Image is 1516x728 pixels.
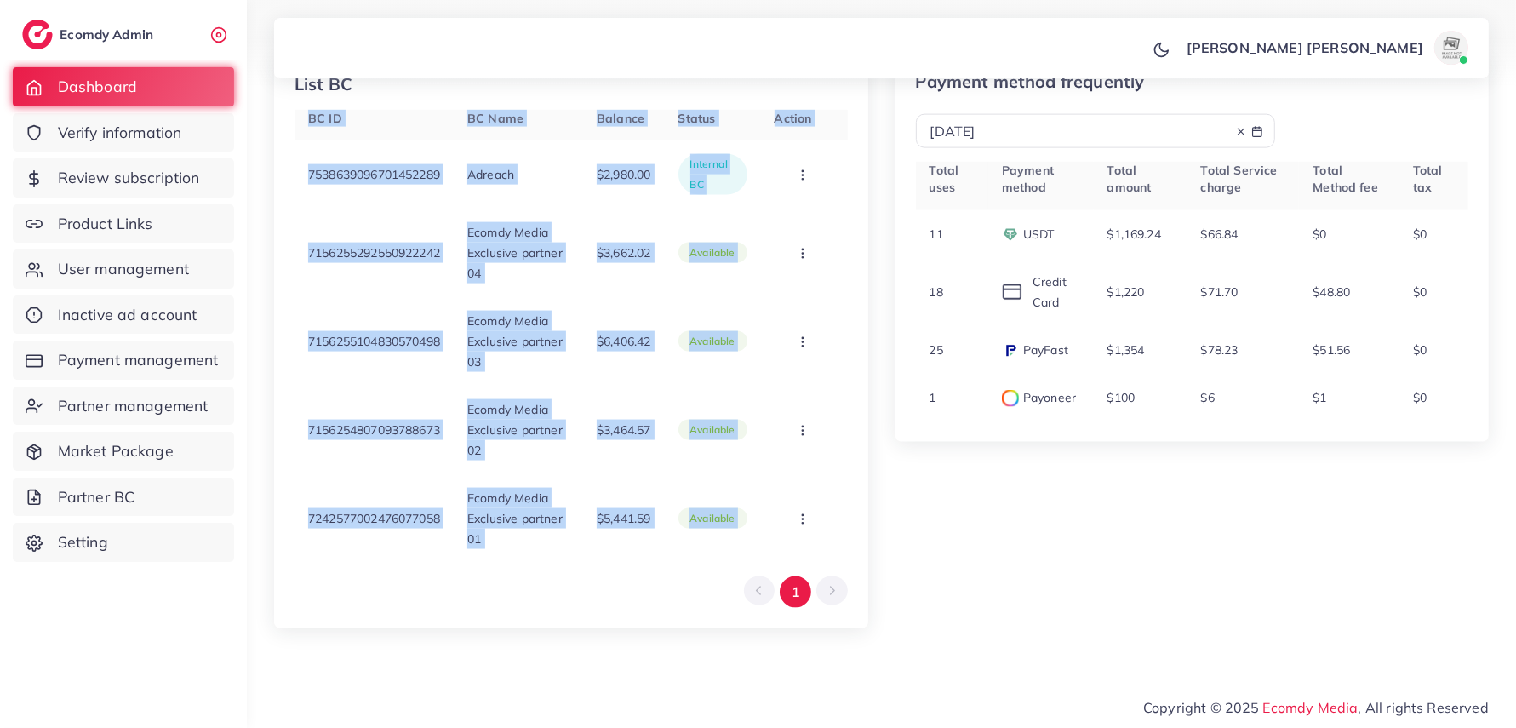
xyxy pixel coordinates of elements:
p: 7156255292550922242 [308,243,440,263]
a: Market Package [13,432,234,471]
span: Status [678,111,716,126]
a: Product Links [13,204,234,244]
p: $66.84 [1201,224,1239,244]
img: payment [1002,226,1019,244]
span: [DATE] [930,123,975,140]
span: Partner BC [58,486,135,508]
span: BC ID [308,111,342,126]
p: available [689,243,735,263]
span: Setting [58,531,108,553]
p: $0 [1413,224,1427,244]
p: Payoneer [1002,387,1076,408]
p: $3,464.57 [597,420,650,440]
p: $1,220 [1107,282,1145,302]
span: Verify information [58,122,182,144]
p: [PERSON_NAME] [PERSON_NAME] [1187,37,1423,58]
p: $0 [1413,340,1427,360]
p: $100 [1107,387,1136,408]
a: Setting [13,523,234,562]
p: $0 [1313,224,1326,244]
span: Review subscription [58,167,200,189]
span: Product Links [58,213,153,235]
p: $1 [1313,387,1326,408]
p: 1 [930,387,936,408]
p: $48.80 [1313,282,1350,302]
a: Verify information [13,113,234,152]
p: 7242577002476077058 [308,508,440,529]
p: Adreach [467,164,514,185]
p: $5,441.59 [597,508,650,529]
a: Payment management [13,341,234,380]
p: 7156255104830570498 [308,331,440,352]
span: Payment method [1002,163,1054,195]
p: Ecomdy Media Exclusive partner 01 [467,488,569,549]
p: $6,406.42 [597,331,650,352]
p: 7156254807093788673 [308,420,440,440]
span: Balance [597,111,644,126]
a: logoEcomdy Admin [22,20,157,49]
span: Partner management [58,395,209,417]
a: Inactive ad account [13,295,234,335]
p: $2,980.00 [597,164,650,185]
span: BC Name [467,111,523,126]
span: User management [58,258,189,280]
a: Dashboard [13,67,234,106]
p: 18 [930,282,943,302]
a: Review subscription [13,158,234,198]
p: Internal BC [690,154,735,195]
p: $6 [1201,387,1215,408]
p: Ecomdy Media Exclusive partner 02 [467,399,569,461]
p: $0 [1413,387,1427,408]
img: avatar [1434,31,1468,65]
img: logo [22,20,53,49]
img: payment [1002,390,1019,407]
p: PayFast [1002,340,1068,360]
p: $71.70 [1201,282,1239,302]
p: available [689,331,735,352]
span: Inactive ad account [58,304,197,326]
p: 11 [930,224,943,244]
p: USDT [1002,224,1055,244]
img: payment [1002,342,1019,359]
a: Ecomdy Media [1263,699,1359,716]
p: $78.23 [1201,340,1239,360]
span: , All rights Reserved [1359,697,1489,718]
img: icon payment [1002,284,1022,301]
p: available [689,420,735,440]
p: 7538639096701452289 [308,164,440,185]
p: 25 [930,340,943,360]
span: Market Package [58,440,174,462]
p: available [689,508,735,529]
button: Go to page 1 [780,576,811,608]
p: Credit Card [1002,272,1080,312]
a: Partner BC [13,478,234,517]
span: Total amount [1107,163,1152,195]
span: Copyright © 2025 [1143,697,1489,718]
p: $1,169.24 [1107,224,1161,244]
a: User management [13,249,234,289]
span: Total tax [1413,163,1443,195]
p: Ecomdy Media Exclusive partner 04 [467,222,569,284]
ul: Pagination [744,576,848,608]
a: Partner management [13,387,234,426]
span: Dashboard [58,76,137,98]
span: Total Service charge [1201,163,1278,195]
p: $51.56 [1313,340,1350,360]
span: Payment management [58,349,219,371]
p: $1,354 [1107,340,1145,360]
p: $0 [1413,282,1427,302]
p: $3,662.02 [597,243,650,263]
p: Ecomdy Media Exclusive partner 03 [467,311,569,372]
a: [PERSON_NAME] [PERSON_NAME]avatar [1177,31,1475,65]
span: Total uses [930,163,959,195]
span: Action [775,111,812,126]
h2: Ecomdy Admin [60,26,157,43]
span: Total Method fee [1313,163,1378,195]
